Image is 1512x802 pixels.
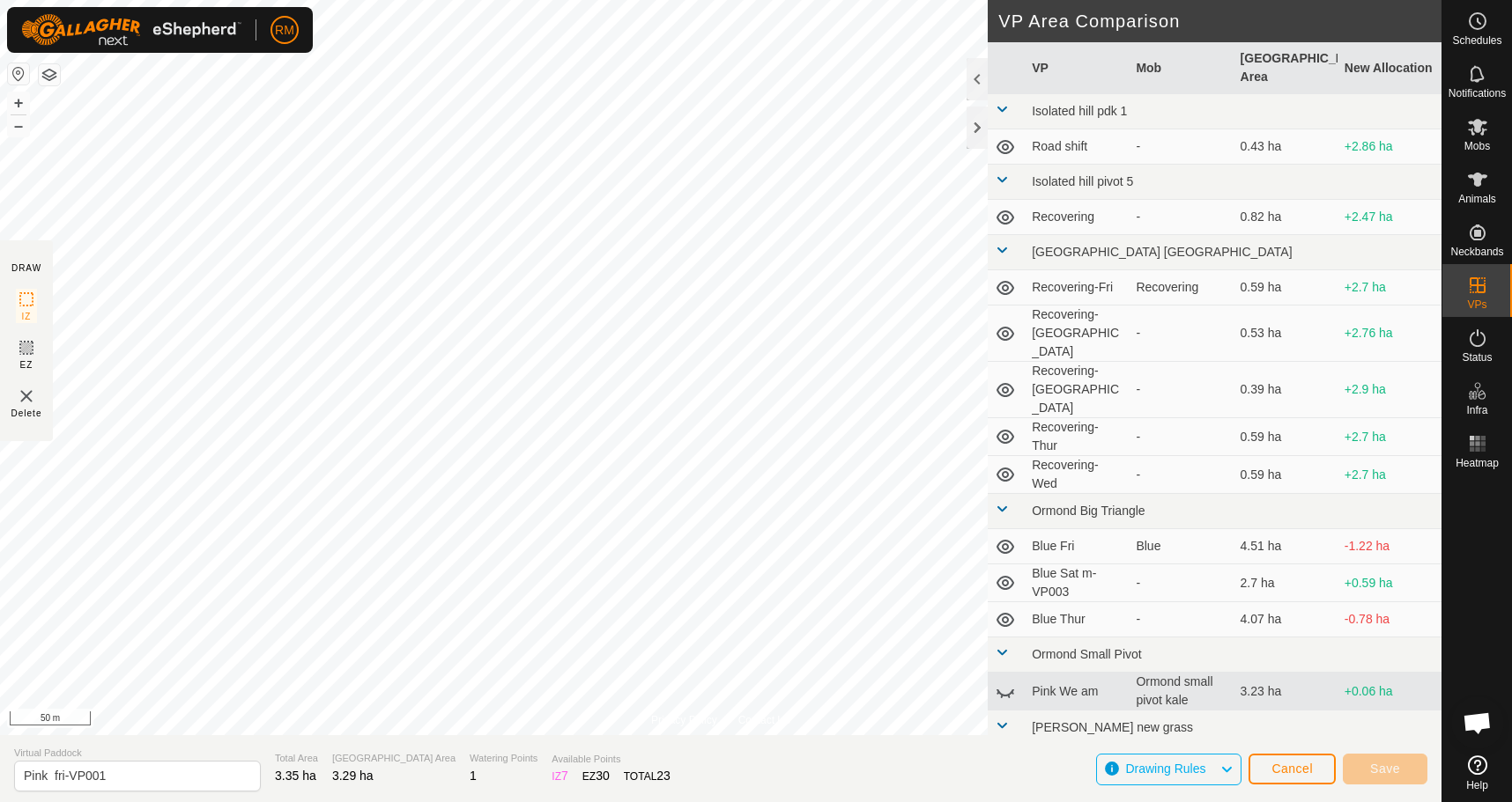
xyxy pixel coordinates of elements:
[1271,762,1313,776] span: Cancel
[624,767,671,785] div: TOTAL
[552,752,671,767] span: Available Points
[1234,42,1338,94] th: [GEOGRAPHIC_DATA] Area
[1462,352,1492,363] span: Status
[1025,42,1129,94] th: VP
[1136,610,1226,629] div: -
[1025,564,1129,602] td: Blue Sat m-VP003
[470,751,537,766] span: Watering Points
[1032,174,1133,188] span: Isolated hill pivot 5
[1234,529,1338,564] td: 4.51 ha
[1234,270,1338,305] td: 0.59 ha
[1249,754,1336,784] button: Cancel
[1025,456,1129,494] td: Recovering-Wed
[1025,270,1129,305] td: Recovering-Fri
[470,769,477,783] span: 1
[1450,246,1503,257] span: Neckbands
[39,64,60,85] button: Map Layers
[1234,564,1338,602] td: 2.7 ha
[1032,720,1193,734] span: [PERSON_NAME] new grass
[1338,42,1442,94] th: New Allocation
[1025,129,1129,165] td: Road shift
[1338,673,1442,710] td: +0.06 ha
[998,11,1442,32] h2: VP Area Comparison
[1136,673,1226,710] div: Ormond small pivot kale
[1451,696,1504,749] a: Open chat
[1442,748,1512,798] a: Help
[1025,673,1129,710] td: Pink We am
[275,769,316,783] span: 3.35 ha
[1452,35,1501,46] span: Schedules
[22,310,32,323] span: IZ
[1025,602,1129,637] td: Blue Thur
[1338,270,1442,305] td: +2.7 ha
[14,746,261,761] span: Virtual Paddock
[1025,362,1129,418] td: Recovering-[GEOGRAPHIC_DATA]
[1464,141,1490,151] span: Mobs
[275,751,318,766] span: Total Area
[8,92,29,114] button: +
[1234,456,1338,494] td: 0.59 ha
[1338,362,1442,418] td: +2.9 ha
[1136,208,1226,226] div: -
[1136,428,1226,446] div: -
[1136,278,1226,297] div: Recovering
[1136,537,1226,556] div: Blue
[1338,564,1442,602] td: +0.59 ha
[1338,305,1442,362] td: +2.76 ha
[1467,299,1486,310] span: VPs
[1338,129,1442,165] td: +2.86 ha
[16,386,37,407] img: VP
[1136,137,1226,156] div: -
[1343,754,1427,784] button: Save
[1466,405,1487,416] span: Infra
[1032,104,1127,118] span: Isolated hill pdk 1
[1466,780,1488,791] span: Help
[1136,324,1226,342] div: -
[596,769,610,783] span: 30
[275,21,294,40] span: RM
[1449,88,1506,99] span: Notifications
[1025,529,1129,564] td: Blue Fri
[1234,129,1338,165] td: 0.43 ha
[1125,762,1205,776] span: Drawing Rules
[1458,194,1496,204] span: Animals
[1234,418,1338,456] td: 0.59 ha
[1338,200,1442,235] td: +2.47 ha
[1136,466,1226,484] div: -
[1032,504,1145,518] span: Ormond Big Triangle
[11,261,41,275] div: DRAW
[21,14,241,46] img: Gallagher Logo
[1234,200,1338,235] td: 0.82 ha
[552,767,567,785] div: IZ
[1234,305,1338,362] td: 0.53 ha
[561,769,568,783] span: 7
[11,407,42,420] span: Delete
[8,63,29,85] button: Reset Map
[1338,456,1442,494] td: +2.7 ha
[656,769,671,783] span: 23
[1370,762,1400,776] span: Save
[582,767,610,785] div: EZ
[1234,362,1338,418] td: 0.39 ha
[1338,529,1442,564] td: -1.22 ha
[1032,647,1141,661] span: Ormond Small Pivot
[1032,245,1292,259] span: [GEOGRAPHIC_DATA] [GEOGRAPHIC_DATA]
[1136,380,1226,399] div: -
[8,115,29,136] button: –
[1025,305,1129,362] td: Recovering-[GEOGRAPHIC_DATA]
[20,358,33,372] span: EZ
[1234,602,1338,637] td: 4.07 ha
[651,712,717,728] a: Privacy Policy
[1456,458,1499,468] span: Heatmap
[738,712,790,728] a: Contact Us
[1025,200,1129,235] td: Recovering
[1025,418,1129,456] td: Recovering-Thur
[1338,602,1442,637] td: -0.78 ha
[1136,574,1226,592] div: -
[332,751,456,766] span: [GEOGRAPHIC_DATA] Area
[1338,418,1442,456] td: +2.7 ha
[1234,673,1338,710] td: 3.23 ha
[1129,42,1233,94] th: Mob
[332,769,374,783] span: 3.29 ha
